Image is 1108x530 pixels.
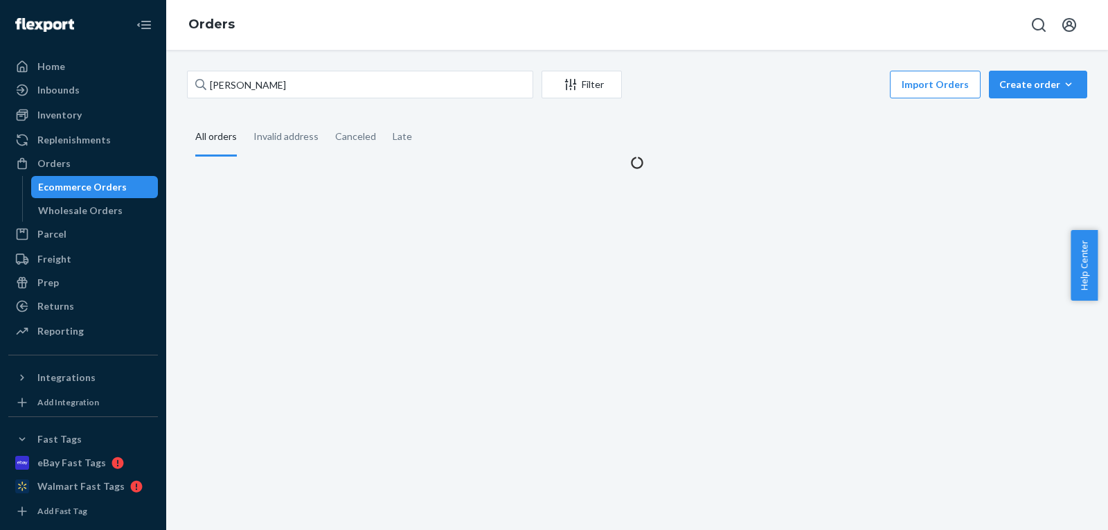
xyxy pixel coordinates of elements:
[37,479,125,493] div: Walmart Fast Tags
[8,320,158,342] a: Reporting
[37,299,74,313] div: Returns
[8,394,158,411] a: Add Integration
[177,5,246,45] ol: breadcrumbs
[37,396,99,408] div: Add Integration
[37,432,82,446] div: Fast Tags
[31,200,159,222] a: Wholesale Orders
[15,18,74,32] img: Flexport logo
[8,248,158,270] a: Freight
[8,295,158,317] a: Returns
[8,223,158,245] a: Parcel
[38,204,123,218] div: Wholesale Orders
[8,55,158,78] a: Home
[8,366,158,389] button: Integrations
[890,71,981,98] button: Import Orders
[37,227,66,241] div: Parcel
[37,60,65,73] div: Home
[542,78,621,91] div: Filter
[8,475,158,497] a: Walmart Fast Tags
[187,71,533,98] input: Search orders
[38,180,127,194] div: Ecommerce Orders
[37,133,111,147] div: Replenishments
[37,505,87,517] div: Add Fast Tag
[8,452,158,474] a: eBay Fast Tags
[37,83,80,97] div: Inbounds
[999,78,1077,91] div: Create order
[1025,11,1053,39] button: Open Search Box
[8,129,158,151] a: Replenishments
[37,456,106,470] div: eBay Fast Tags
[1055,11,1083,39] button: Open account menu
[989,71,1087,98] button: Create order
[253,118,319,154] div: Invalid address
[37,157,71,170] div: Orders
[8,79,158,101] a: Inbounds
[8,272,158,294] a: Prep
[188,17,235,32] a: Orders
[195,118,237,157] div: All orders
[8,152,158,175] a: Orders
[1071,230,1098,301] button: Help Center
[130,11,158,39] button: Close Navigation
[31,176,159,198] a: Ecommerce Orders
[542,71,622,98] button: Filter
[37,371,96,385] div: Integrations
[37,324,84,338] div: Reporting
[8,428,158,450] button: Fast Tags
[8,104,158,126] a: Inventory
[37,276,59,290] div: Prep
[37,252,71,266] div: Freight
[8,503,158,520] a: Add Fast Tag
[335,118,376,154] div: Canceled
[393,118,412,154] div: Late
[37,108,82,122] div: Inventory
